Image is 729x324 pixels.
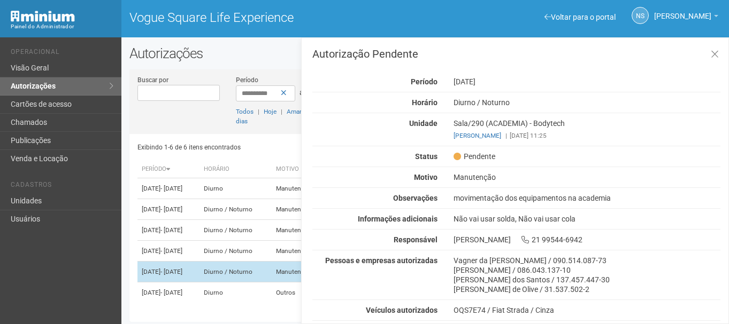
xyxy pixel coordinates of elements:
strong: Pessoas e empresas autorizadas [325,256,438,265]
div: [PERSON_NAME] dos Santos / 137.457.447-30 [454,275,720,285]
li: Operacional [11,48,113,59]
div: Diurno / Noturno [446,98,728,107]
td: Diurno / Noturno [199,241,272,262]
span: | [258,108,259,115]
td: Diurno [199,282,272,303]
td: [DATE] [137,282,199,303]
div: [DATE] 11:25 [454,131,720,140]
h1: Vogue Square Life Experience [129,11,417,25]
td: [DATE] [137,241,199,262]
td: Manutenção [272,199,327,220]
a: Hoje [264,108,277,115]
label: Buscar por [137,75,168,85]
div: OQS7E74 / Fiat Strada / Cinza [454,305,720,315]
td: Diurno / Noturno [199,220,272,241]
td: Diurno / Noturno [199,262,272,282]
td: Manutenção [272,220,327,241]
strong: Status [415,152,438,161]
strong: Veículos autorizados [366,306,438,314]
div: movimentação dos equipamentos na academia [446,193,728,203]
td: Manutenção [272,241,327,262]
th: Horário [199,161,272,178]
a: [PERSON_NAME] [654,13,718,22]
div: Manutenção [446,172,728,182]
span: | [281,108,282,115]
div: Sala/290 (ACADEMIA) - Bodytech [446,118,728,140]
div: [DATE] [446,77,728,86]
strong: Unidade [409,119,438,128]
span: Nicolle Silva [654,2,711,20]
img: Minium [11,11,75,22]
span: - [DATE] [160,247,182,255]
td: Outros [272,282,327,303]
strong: Observações [393,194,438,202]
li: Cadastros [11,181,113,192]
td: [DATE] [137,199,199,220]
h2: Autorizações [129,45,721,61]
a: Amanhã [287,108,310,115]
span: - [DATE] [160,289,182,296]
span: - [DATE] [160,206,182,213]
td: [DATE] [137,262,199,282]
td: Manutenção [272,262,327,282]
span: Pendente [454,152,495,161]
span: - [DATE] [160,185,182,192]
span: | [505,132,507,139]
h3: Autorização Pendente [312,49,720,59]
td: [DATE] [137,178,199,199]
strong: Informações adicionais [358,215,438,223]
a: NS [632,7,649,24]
div: Não vai usar solda, Não vai usar cola [446,214,728,224]
div: [PERSON_NAME] de Olive / 31.537.502-2 [454,285,720,294]
th: Período [137,161,199,178]
div: [PERSON_NAME] / 086.043.137-10 [454,265,720,275]
span: a [300,88,304,97]
span: - [DATE] [160,226,182,234]
strong: Horário [412,98,438,107]
td: [DATE] [137,220,199,241]
td: Manutenção [272,178,327,199]
a: Todos [236,108,254,115]
div: Vagner da [PERSON_NAME] / 090.514.087-73 [454,256,720,265]
a: [PERSON_NAME] [454,132,501,139]
strong: Período [411,77,438,86]
div: Painel do Administrador [11,22,113,31]
strong: Motivo [414,173,438,181]
div: Exibindo 1-6 de 6 itens encontrados [137,139,423,155]
strong: Responsável [394,235,438,244]
td: Diurno / Noturno [199,199,272,220]
td: Diurno [199,178,272,199]
label: Período [236,75,258,85]
div: [PERSON_NAME] 21 99544-6942 [446,235,728,244]
span: - [DATE] [160,268,182,275]
th: Motivo [272,161,327,178]
a: Voltar para o portal [544,13,616,21]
